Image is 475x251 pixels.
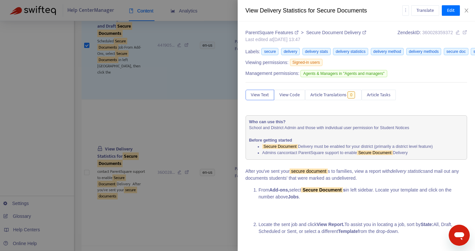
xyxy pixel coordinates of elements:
strong: Before getting started [249,138,292,143]
li: From select in left sidebar. Locate your template and click on the number above . [259,187,467,221]
span: delivery [281,48,300,55]
sqkw: Secure Document [301,187,343,193]
span: School and District Admin and those with individual user permission for Student Notices [249,126,409,130]
div: View Delivery Statistics for Secure Documents [246,6,402,15]
strong: View Report. [317,222,344,227]
span: delivery stats [302,48,331,55]
a: ParentSquare Features [246,30,300,35]
span: Translate [416,7,434,14]
span: Management permissions: [246,70,299,77]
span: close [464,8,469,13]
button: View Code [274,90,305,100]
strong: Who can use this? [249,120,286,124]
span: 0 [347,91,355,99]
strong: s [301,187,345,193]
span: delivery statistics [333,48,368,55]
sqkw: Secure Document [262,144,298,149]
p: After you've sent your s to families, view a report with and mail out any documents students' tha... [246,168,467,182]
span: Article Tasks [367,91,391,99]
sqkw: Secure Document [357,150,393,155]
a: Secure Document Delivery [306,30,366,35]
button: Edit [442,5,460,16]
strong: Template [338,229,358,234]
button: Close [462,8,471,14]
span: Signed-in users [290,59,322,66]
img: secure_docs_view_report_2021-03-04.png [259,242,351,249]
span: Article Translations [310,91,346,99]
div: Zendesk ID: [397,29,467,43]
span: primarily a district level feature) [375,144,433,149]
span: View Text [251,91,269,99]
strong: Add-ons, [269,187,289,193]
li: Delivery must be enabled for your district ( [262,144,464,150]
em: delivery statistics [391,169,425,174]
span: Agents & Managers in "Agents and managers" [300,70,387,77]
button: Article Translations0 [305,90,362,100]
span: Edit [447,7,455,14]
div: Last edited at [DATE] 13:47 [246,36,366,43]
span: Labels: [246,48,260,55]
div: > [246,29,366,36]
sqkw: secure document [290,169,327,174]
span: Viewing permissions: [246,59,289,66]
span: contact ParentSquare support to enable Delivery [284,150,408,155]
strong: State: [421,222,434,227]
img: secure_docs_click_jobs_2021-03-04.png [259,208,348,215]
button: Translate [411,5,439,16]
iframe: Button to launch messaging window [449,225,470,246]
span: secure doc [444,48,468,55]
span: secure [261,48,278,55]
span: more [403,8,408,12]
strong: Jobs [288,194,299,199]
span: View Code [279,91,300,99]
li: Admins can [262,150,464,156]
button: more [402,5,409,16]
span: 360028359372 [422,30,453,35]
span: delivery methods [406,48,441,55]
span: delivery method [371,48,404,55]
button: View Text [246,90,274,100]
button: Article Tasks [362,90,396,100]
